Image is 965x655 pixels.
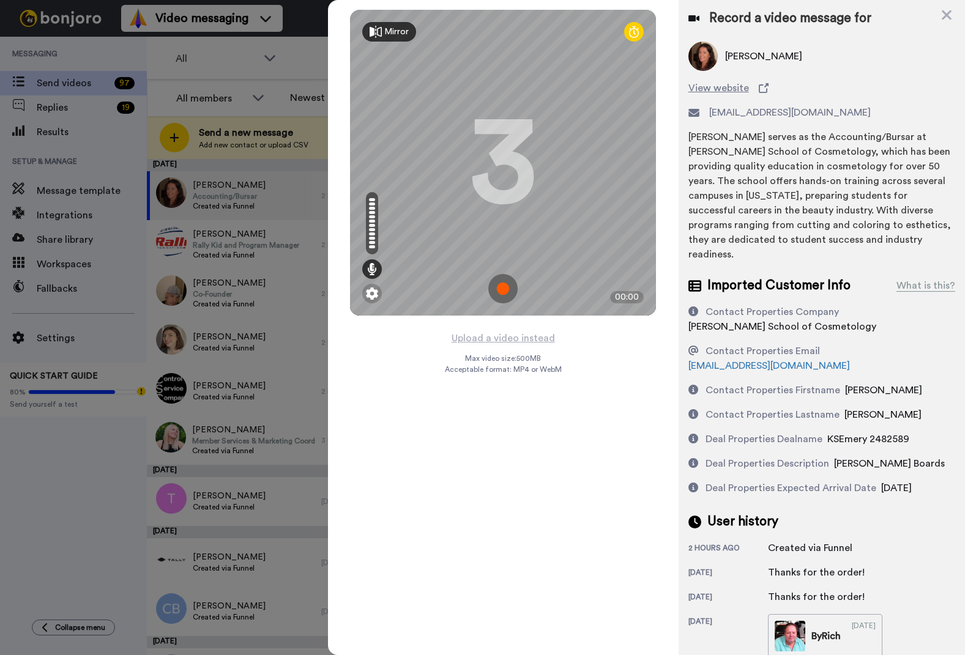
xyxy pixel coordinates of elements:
[688,543,768,555] div: 2 hours ago
[768,541,852,555] div: Created via Funnel
[707,513,778,531] span: User history
[834,459,945,468] span: [PERSON_NAME] Boards
[768,590,865,604] div: Thanks for the order!
[768,565,865,580] div: Thanks for the order!
[688,568,768,580] div: [DATE]
[845,385,922,395] span: [PERSON_NAME]
[610,291,644,303] div: 00:00
[445,365,562,374] span: Acceptable format: MP4 or WebM
[706,456,829,471] div: Deal Properties Description
[706,481,876,495] div: Deal Properties Expected Arrival Date
[827,434,909,444] span: KSEmery 2482589
[706,344,820,358] div: Contact Properties Email
[706,383,840,398] div: Contact Properties Firstname
[366,287,378,300] img: ic_gear.svg
[688,361,850,371] a: [EMAIL_ADDRESS][DOMAIN_NAME]
[706,407,840,422] div: Contact Properties Lastname
[896,278,955,293] div: What is this?
[844,410,922,420] span: [PERSON_NAME]
[465,353,541,363] span: Max video size: 500 MB
[448,330,559,346] button: Upload a video instead
[688,130,955,262] div: [PERSON_NAME] serves as the Accounting/Bursar at [PERSON_NAME] School of Cosmetology, which has b...
[688,81,749,95] span: View website
[881,483,912,493] span: [DATE]
[688,322,876,331] span: [PERSON_NAME] School of Cosmetology
[488,274,518,303] img: ic_record_start.svg
[706,432,822,446] div: Deal Properties Dealname
[688,592,768,604] div: [DATE]
[469,117,537,209] div: 3
[775,621,805,651] img: 8cddad70-0c87-4d0c-a2c6-554716e93f54-thumb.jpg
[852,621,876,651] div: [DATE]
[688,81,955,95] a: View website
[706,305,839,319] div: Contact Properties Company
[709,105,871,120] span: [EMAIL_ADDRESS][DOMAIN_NAME]
[811,629,841,643] div: By Rich
[707,276,851,295] span: Imported Customer Info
